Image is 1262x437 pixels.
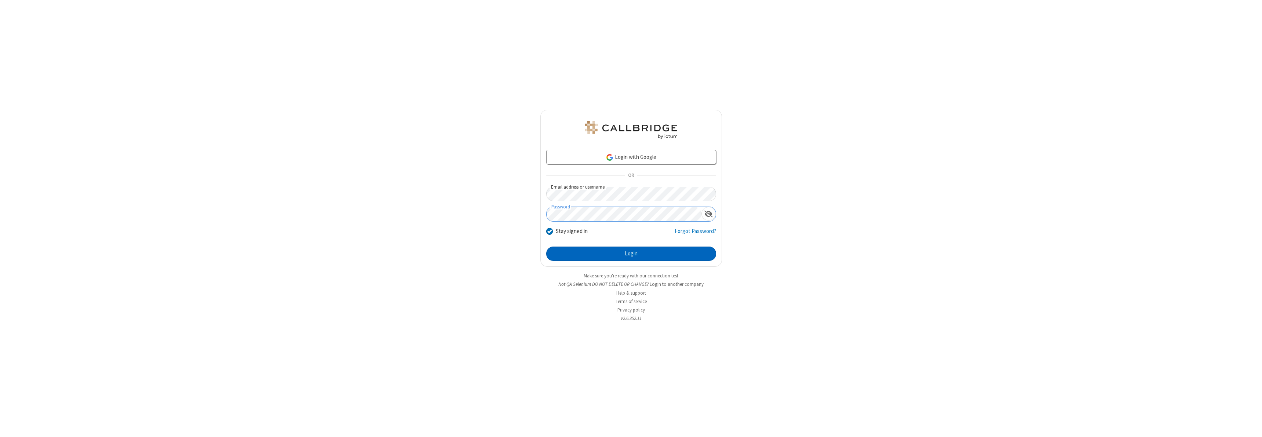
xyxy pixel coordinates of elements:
[547,207,701,221] input: Password
[556,227,588,236] label: Stay signed in
[650,281,704,288] button: Login to another company
[625,171,637,181] span: OR
[546,150,716,164] a: Login with Google
[616,290,646,296] a: Help & support
[540,281,722,288] li: Not QA Selenium DO NOT DELETE OR CHANGE?
[540,315,722,322] li: v2.6.352.11
[1244,418,1256,432] iframe: Chat
[606,153,614,161] img: google-icon.png
[616,298,647,305] a: Terms of service
[583,121,679,139] img: QA Selenium DO NOT DELETE OR CHANGE
[584,273,678,279] a: Make sure you're ready with our connection test
[546,187,716,201] input: Email address or username
[546,247,716,261] button: Login
[701,207,716,221] div: Show password
[675,227,716,241] a: Forgot Password?
[617,307,645,313] a: Privacy policy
